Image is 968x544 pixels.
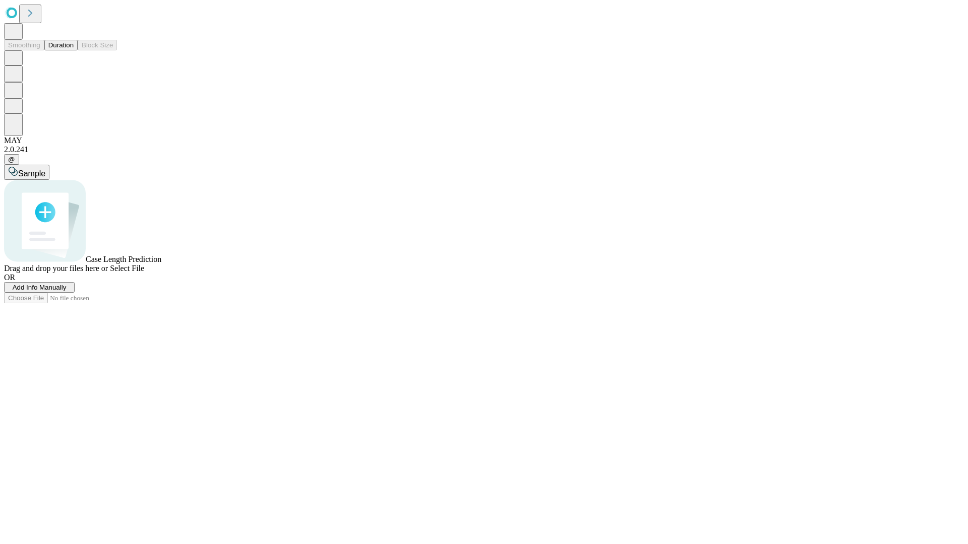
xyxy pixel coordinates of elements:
[4,154,19,165] button: @
[4,145,964,154] div: 2.0.241
[110,264,144,273] span: Select File
[18,169,45,178] span: Sample
[86,255,161,263] span: Case Length Prediction
[13,284,67,291] span: Add Info Manually
[4,40,44,50] button: Smoothing
[4,264,108,273] span: Drag and drop your files here or
[4,282,75,293] button: Add Info Manually
[44,40,78,50] button: Duration
[4,273,15,282] span: OR
[4,165,49,180] button: Sample
[78,40,117,50] button: Block Size
[4,136,964,145] div: MAY
[8,156,15,163] span: @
